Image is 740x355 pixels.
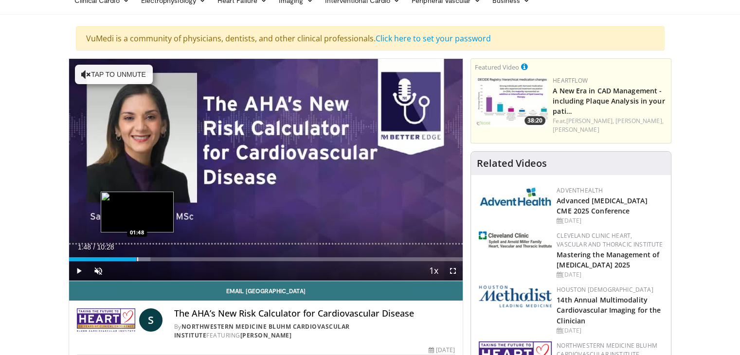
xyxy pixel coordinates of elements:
a: [PERSON_NAME] [553,125,599,134]
div: [DATE] [557,270,663,279]
a: Northwestern Medicine Bluhm Cardiovascular Institute [174,322,350,339]
h4: The AHA’s New Risk Calculator for Cardiovascular Disease [174,308,455,319]
button: Unmute [89,261,108,281]
a: 14th Annual Multimodality Cardiovascular Imaging for the Clinician [557,295,661,325]
a: [PERSON_NAME] [240,331,292,339]
a: Mastering the Management of [MEDICAL_DATA] 2025 [557,250,659,269]
img: 5e4488cc-e109-4a4e-9fd9-73bb9237ee91.png.150x105_q85_autocrop_double_scale_upscale_version-0.2.png [479,285,552,307]
img: 5c3c682d-da39-4b33-93a5-b3fb6ba9580b.jpg.150x105_q85_autocrop_double_scale_upscale_version-0.2.jpg [479,186,552,206]
button: Tap to unmute [75,65,153,84]
a: Advanced [MEDICAL_DATA] CME 2025 Conference [557,196,647,215]
div: [DATE] [557,326,663,335]
a: 38:20 [475,76,548,127]
span: 38:20 [524,116,545,125]
a: [PERSON_NAME], [615,117,663,125]
a: A New Era in CAD Management - including Plaque Analysis in your pati… [553,86,665,116]
a: Click here to set your password [376,33,491,44]
a: [PERSON_NAME], [566,117,614,125]
button: Playback Rate [424,261,443,281]
span: 1:48 [78,243,91,251]
h4: Related Videos [477,158,547,169]
button: Fullscreen [443,261,463,281]
div: VuMedi is a community of physicians, dentists, and other clinical professionals. [76,26,665,51]
div: Progress Bar [69,257,463,261]
small: Featured Video [475,63,519,71]
a: Email [GEOGRAPHIC_DATA] [69,281,463,301]
a: AdventHealth [557,186,603,195]
div: Feat. [553,117,667,134]
img: 738d0e2d-290f-4d89-8861-908fb8b721dc.150x105_q85_crop-smart_upscale.jpg [475,76,548,127]
div: [DATE] [429,346,455,355]
video-js: Video Player [69,59,463,281]
img: image.jpeg [101,192,174,232]
a: Cleveland Clinic Heart, Vascular and Thoracic Institute [557,231,663,248]
div: [DATE] [557,216,663,225]
a: Heartflow [553,76,588,85]
a: S [139,308,162,332]
div: By FEATURING [174,322,455,340]
span: 10:28 [97,243,114,251]
button: Play [69,261,89,281]
img: d536a004-a009-4cb9-9ce6-f9f56c670ef5.jpg.150x105_q85_autocrop_double_scale_upscale_version-0.2.jpg [479,231,552,248]
img: Northwestern Medicine Bluhm Cardiovascular Institute [77,308,135,332]
span: / [93,243,95,251]
a: Houston [DEMOGRAPHIC_DATA] [557,285,653,294]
